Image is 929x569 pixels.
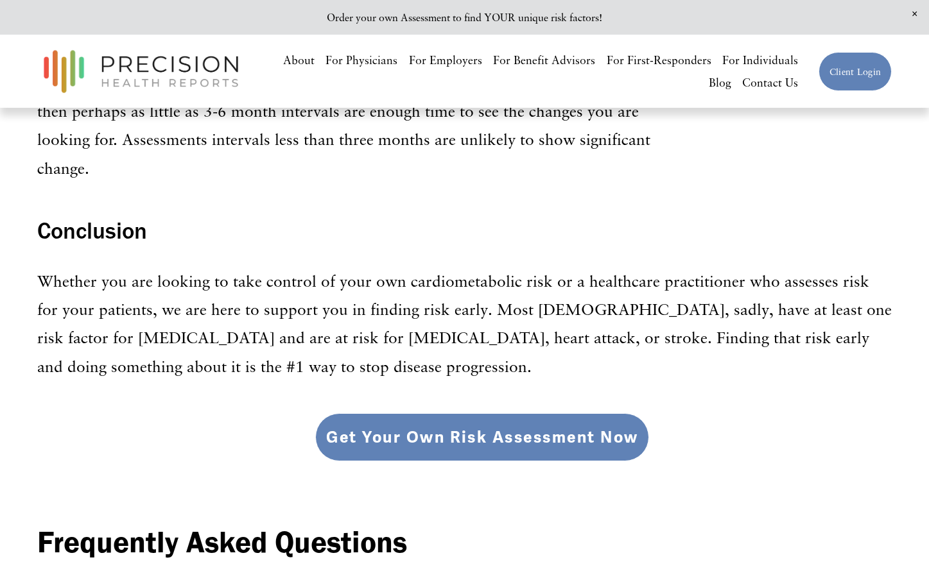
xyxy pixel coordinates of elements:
a: For Physicians [326,49,397,71]
a: Client Login [819,52,892,91]
a: For First-Responders [607,49,711,71]
strong: Frequently Asked Questions [37,523,407,560]
p: Whether you are looking to take control of your own cardiometabolic risk or a healthcare practiti... [37,267,892,381]
a: About [283,49,315,71]
img: Precision Health Reports [37,44,245,99]
a: For Individuals [722,49,798,71]
a: Get Your Own Risk Assessment Now [315,413,649,461]
h3: Conclusion [37,215,892,246]
a: Blog [709,71,731,94]
a: Contact Us [742,71,798,94]
iframe: Chat Widget [865,507,929,569]
a: For Employers [409,49,482,71]
a: For Benefit Advisors [493,49,595,71]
